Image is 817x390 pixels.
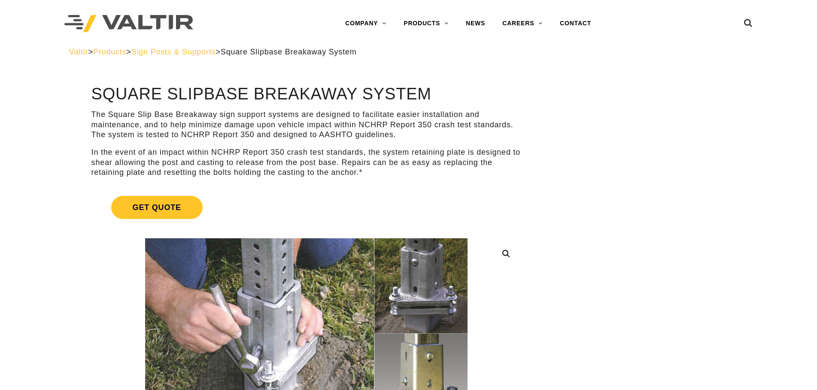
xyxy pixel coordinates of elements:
[91,85,522,103] h1: Square Slipbase Breakaway System
[395,15,457,32] a: PRODUCTS
[551,15,600,32] a: CONTACT
[64,15,193,33] img: Valtir
[91,186,522,229] a: Get Quote
[111,196,203,219] span: Get Quote
[91,110,522,140] p: The Square Slip Base Breakaway sign support systems are designed to facilitate easier installatio...
[131,48,216,56] a: Sign Posts & Supports
[93,48,126,56] a: Products
[91,147,522,177] p: In the event of an impact within NCHRP Report 350 crash test standards, the system retaining plat...
[221,48,357,56] span: Square Slipbase Breakaway System
[337,15,395,32] a: COMPANY
[69,47,748,57] div: > > >
[494,15,551,32] a: CAREERS
[69,48,88,56] a: Valtir
[457,15,494,32] a: NEWS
